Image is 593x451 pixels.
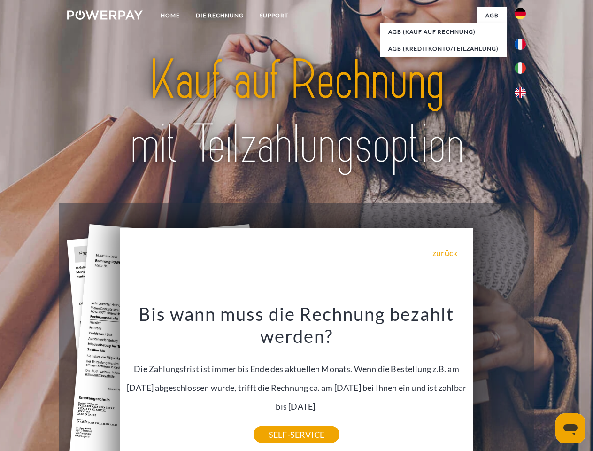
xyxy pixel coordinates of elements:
[380,23,507,40] a: AGB (Kauf auf Rechnung)
[153,7,188,24] a: Home
[254,426,339,443] a: SELF-SERVICE
[515,87,526,98] img: en
[515,8,526,19] img: de
[125,303,468,435] div: Die Zahlungsfrist ist immer bis Ende des aktuellen Monats. Wenn die Bestellung z.B. am [DATE] abg...
[188,7,252,24] a: DIE RECHNUNG
[125,303,468,348] h3: Bis wann muss die Rechnung bezahlt werden?
[90,45,503,180] img: title-powerpay_de.svg
[252,7,296,24] a: SUPPORT
[555,413,585,443] iframe: Schaltfläche zum Öffnen des Messaging-Fensters
[515,62,526,74] img: it
[432,249,457,257] a: zurück
[380,40,507,57] a: AGB (Kreditkonto/Teilzahlung)
[67,10,143,20] img: logo-powerpay-white.svg
[477,7,507,24] a: agb
[515,39,526,50] img: fr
